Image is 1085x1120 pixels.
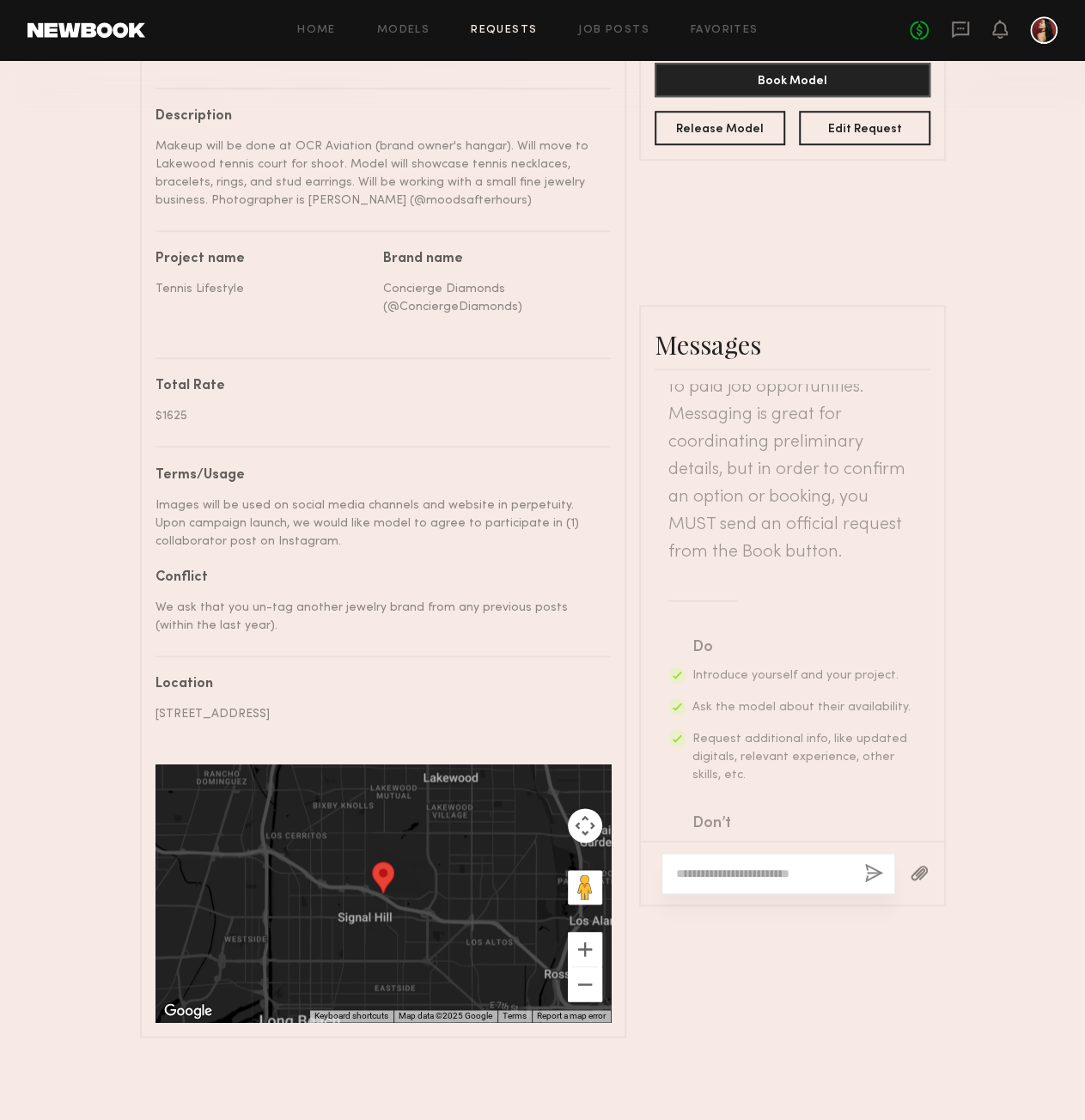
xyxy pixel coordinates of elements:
a: Models [377,25,430,36]
a: Terms [503,1011,527,1020]
div: Project name [155,253,370,266]
div: Conflict [155,571,598,585]
span: Map data ©2025 Google [399,1011,492,1020]
span: Ask the model about their availability. [692,702,911,713]
div: $1625 [155,407,598,425]
div: Location [155,678,598,691]
div: Total Rate [155,380,598,393]
button: Release Model [655,111,786,145]
div: Images will be used on social media channels and website in perpetuity. Upon campaign launch, we ... [155,496,598,551]
a: Favorites [691,25,759,36]
a: Home [297,25,336,36]
button: Book Model [655,63,930,97]
a: Requests [471,25,537,36]
div: Do [692,636,912,660]
a: Job Posts [578,25,649,36]
span: Introduce yourself and your project. [692,670,899,681]
div: Concierge Diamonds (@ConciergeDiamonds) [383,280,598,316]
div: Don’t [692,812,912,836]
div: Makeup will be done at OCR Aviation (brand owner's hangar). Will move to Lakewood tennis court fo... [155,137,598,210]
header: Keep direct messages professional and related only to paid job opportunities. Messaging is great ... [668,319,917,566]
button: Zoom out [568,967,602,1001]
div: Description [155,110,598,124]
div: Brand name [383,253,598,266]
img: Google [160,1000,216,1022]
button: Edit Request [799,111,930,145]
div: Terms/Usage [155,469,598,483]
button: Map camera controls [568,808,602,843]
div: We ask that you un-tag another jewelry brand from any previous posts (within the last year). [155,599,598,635]
div: [STREET_ADDRESS] [155,705,598,723]
div: Tennis Lifestyle [155,280,370,298]
div: Messages [655,327,930,362]
span: Request additional info, like updated digitals, relevant experience, other skills, etc. [692,733,907,781]
button: Keyboard shortcuts [314,1010,388,1022]
button: Drag Pegman onto the map to open Street View [568,870,602,904]
a: Report a map error [537,1011,606,1020]
button: Zoom in [568,932,602,966]
a: Open this area in Google Maps (opens a new window) [160,1000,216,1022]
